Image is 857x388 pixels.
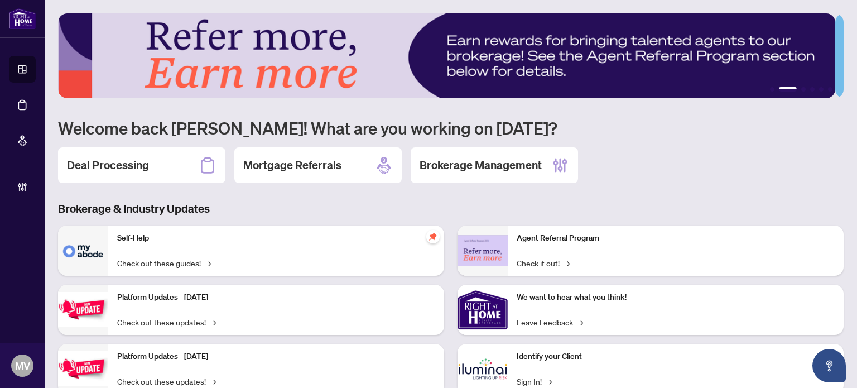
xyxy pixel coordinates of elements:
img: logo [9,8,36,29]
a: Check out these updates!→ [117,375,216,387]
h2: Deal Processing [67,157,149,173]
a: Check out these guides!→ [117,257,211,269]
img: Platform Updates - July 8, 2025 [58,351,108,386]
img: We want to hear what you think! [458,285,508,335]
p: Agent Referral Program [517,232,835,245]
button: 2 [779,87,797,92]
img: Platform Updates - July 21, 2025 [58,292,108,327]
span: → [210,316,216,328]
a: Check it out!→ [517,257,570,269]
h2: Brokerage Management [420,157,542,173]
p: Platform Updates - [DATE] [117,351,435,363]
button: 6 [828,87,832,92]
img: Slide 1 [58,13,835,98]
span: → [546,375,552,387]
p: Platform Updates - [DATE] [117,291,435,304]
img: Agent Referral Program [458,235,508,266]
p: We want to hear what you think! [517,291,835,304]
span: → [210,375,216,387]
button: 1 [770,87,774,92]
a: Check out these updates!→ [117,316,216,328]
button: 5 [819,87,824,92]
span: → [577,316,583,328]
h2: Mortgage Referrals [243,157,341,173]
a: Leave Feedback→ [517,316,583,328]
span: → [564,257,570,269]
a: Sign In!→ [517,375,552,387]
p: Self-Help [117,232,435,245]
button: 3 [801,87,806,92]
span: → [205,257,211,269]
button: Open asap [812,349,846,382]
p: Identify your Client [517,351,835,363]
button: 4 [810,87,815,92]
span: MV [15,358,30,373]
h3: Brokerage & Industry Updates [58,201,844,217]
img: Self-Help [58,226,108,276]
h1: Welcome back [PERSON_NAME]! What are you working on [DATE]? [58,117,844,138]
span: pushpin [426,230,440,243]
